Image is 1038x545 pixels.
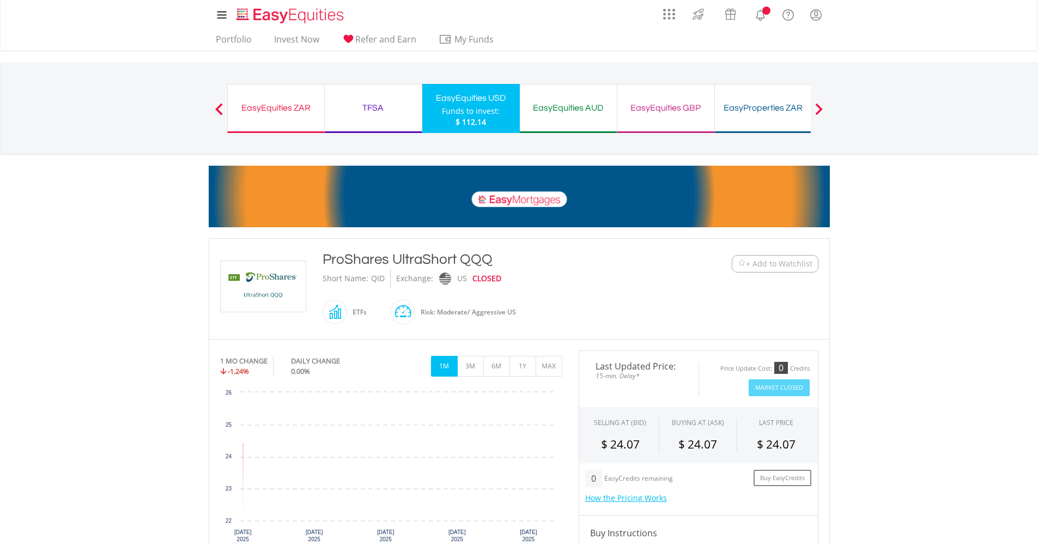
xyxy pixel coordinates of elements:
[587,362,690,371] span: Last Updated Price:
[225,518,232,524] text: 22
[439,32,510,46] span: My Funds
[672,418,724,427] span: BUYING AT (ASK)
[509,356,536,377] button: 1Y
[457,356,484,377] button: 3M
[228,366,249,376] span: -1.24%
[429,90,513,106] div: EasyEquities USD
[232,3,348,25] a: Home page
[808,108,830,119] button: Next
[222,261,304,312] img: EQU.US.QID.png
[331,100,415,116] div: TFSA
[732,255,818,272] button: Watchlist + Add to Watchlist
[536,356,562,377] button: MAX
[520,529,537,542] text: [DATE] 2025
[306,529,323,542] text: [DATE] 2025
[355,33,416,45] span: Refer and Earn
[594,418,646,427] div: SELLING AT (BID)
[678,437,717,452] span: $ 24.07
[337,34,421,51] a: Refer and Earn
[720,365,772,373] div: Price Update Cost:
[234,7,348,25] img: EasyEquities_Logo.png
[624,100,708,116] div: EasyEquities GBP
[714,3,746,23] a: Vouchers
[225,422,232,428] text: 25
[457,269,467,288] div: US
[587,371,690,381] span: 15-min. Delay*
[209,166,830,227] img: EasyMortage Promotion Banner
[759,418,793,427] div: LAST PRICE
[585,470,602,487] div: 0
[689,5,707,23] img: thrive-v2.svg
[721,100,805,116] div: EasyProperties ZAR
[225,453,232,459] text: 24
[754,470,811,487] a: Buy EasyCredits
[448,529,466,542] text: [DATE] 2025
[757,437,796,452] span: $ 24.07
[604,475,673,484] div: EasyCredits remaining
[234,100,318,116] div: EasyEquities ZAR
[774,362,788,374] div: 0
[415,299,516,325] div: Risk: Moderate/ Aggressive US
[439,272,451,285] img: nasdaq.png
[442,106,500,117] div: Funds to invest:
[371,269,385,288] div: QID
[291,356,377,366] div: DAILY CHANGE
[663,8,675,20] img: grid-menu-icon.svg
[208,108,230,119] button: Previous
[431,356,458,377] button: 1M
[746,258,812,269] span: + Add to Watchlist
[585,493,667,503] a: How the Pricing Works
[377,529,394,542] text: [DATE] 2025
[270,34,324,51] a: Invest Now
[601,437,640,452] span: $ 24.07
[526,100,610,116] div: EasyEquities AUD
[656,3,682,20] a: AppsGrid
[749,379,810,396] button: Market Closed
[738,259,746,268] img: Watchlist
[225,390,232,396] text: 26
[291,366,310,376] span: 0.00%
[790,365,810,373] div: Credits
[774,3,802,25] a: FAQ's and Support
[802,3,830,27] a: My Profile
[456,117,486,127] span: $ 112.14
[211,34,256,51] a: Portfolio
[396,269,433,288] div: Exchange:
[347,299,367,325] div: ETFs
[483,356,510,377] button: 6M
[590,526,807,540] h4: Buy Instructions
[721,5,739,23] img: vouchers-v2.svg
[234,529,251,542] text: [DATE] 2025
[323,250,665,269] div: ProShares UltraShort QQQ
[220,356,268,366] div: 1 MO CHANGE
[323,269,368,288] div: Short Name:
[746,3,774,25] a: Notifications
[472,269,501,288] div: CLOSED
[225,486,232,492] text: 23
